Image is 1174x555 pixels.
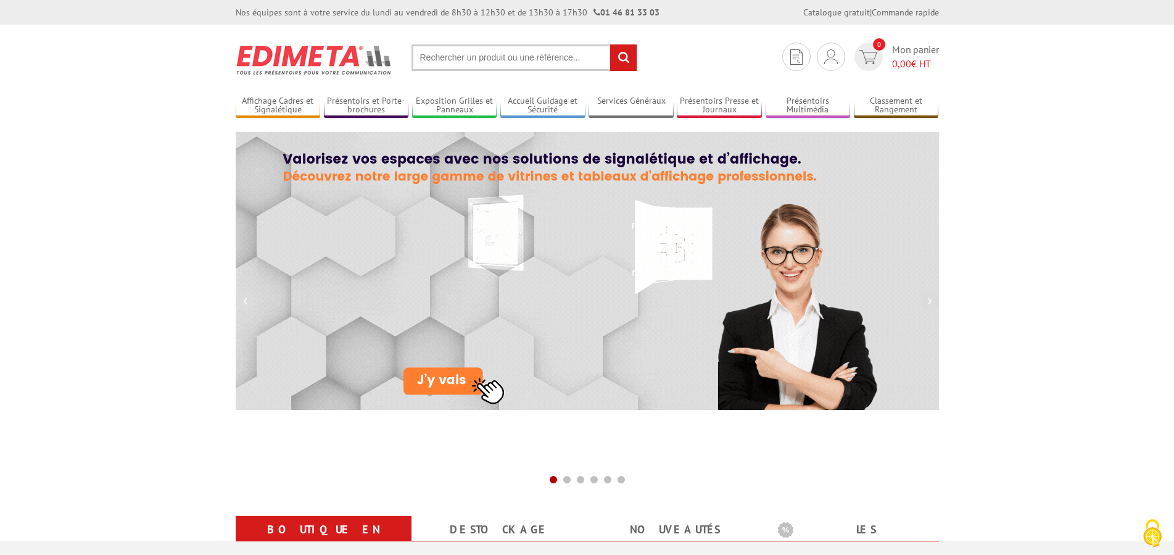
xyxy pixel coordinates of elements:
[602,519,748,541] a: nouveautés
[324,96,409,116] a: Présentoirs et Porte-brochures
[851,43,939,71] a: devis rapide 0 Mon panier 0,00€ HT
[610,44,637,71] input: rechercher
[236,6,659,19] div: Nos équipes sont à votre service du lundi au vendredi de 8h30 à 12h30 et de 13h30 à 17h30
[872,7,939,18] a: Commande rapide
[803,6,939,19] div: |
[790,49,803,65] img: devis rapide
[1137,518,1168,549] img: Cookies (fenêtre modale)
[892,43,939,71] span: Mon panier
[766,96,851,116] a: Présentoirs Multimédia
[824,49,838,64] img: devis rapide
[500,96,585,116] a: Accueil Guidage et Sécurité
[236,37,393,83] img: Présentoir, panneau, stand - Edimeta - PLV, affichage, mobilier bureau, entreprise
[892,57,911,70] span: 0,00
[426,519,573,541] a: Destockage
[892,57,939,71] span: € HT
[803,7,870,18] a: Catalogue gratuit
[1131,513,1174,555] button: Cookies (fenêtre modale)
[236,96,321,116] a: Affichage Cadres et Signalétique
[677,96,762,116] a: Présentoirs Presse et Journaux
[411,44,637,71] input: Rechercher un produit ou une référence...
[854,96,939,116] a: Classement et Rangement
[412,96,497,116] a: Exposition Grilles et Panneaux
[873,38,885,51] span: 0
[859,50,877,64] img: devis rapide
[778,519,932,543] b: Les promotions
[589,96,674,116] a: Services Généraux
[593,7,659,18] strong: 01 46 81 33 03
